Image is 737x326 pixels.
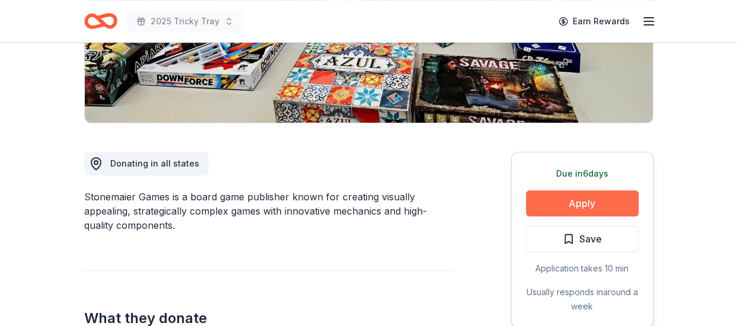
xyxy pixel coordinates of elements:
span: Save [579,231,602,247]
span: Donating in all states [110,158,199,168]
div: Application takes 10 min [526,261,639,276]
button: Apply [526,190,639,216]
div: Due in 6 days [526,167,639,181]
button: 2025 Tricky Tray [127,9,243,33]
div: Stonemaier Games is a board game publisher known for creating visually appealing, strategically c... [84,190,454,232]
div: Usually responds in around a week [526,285,639,314]
a: Home [84,7,117,35]
span: 2025 Tricky Tray [151,14,219,28]
a: Earn Rewards [551,11,637,32]
button: Save [526,226,639,252]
